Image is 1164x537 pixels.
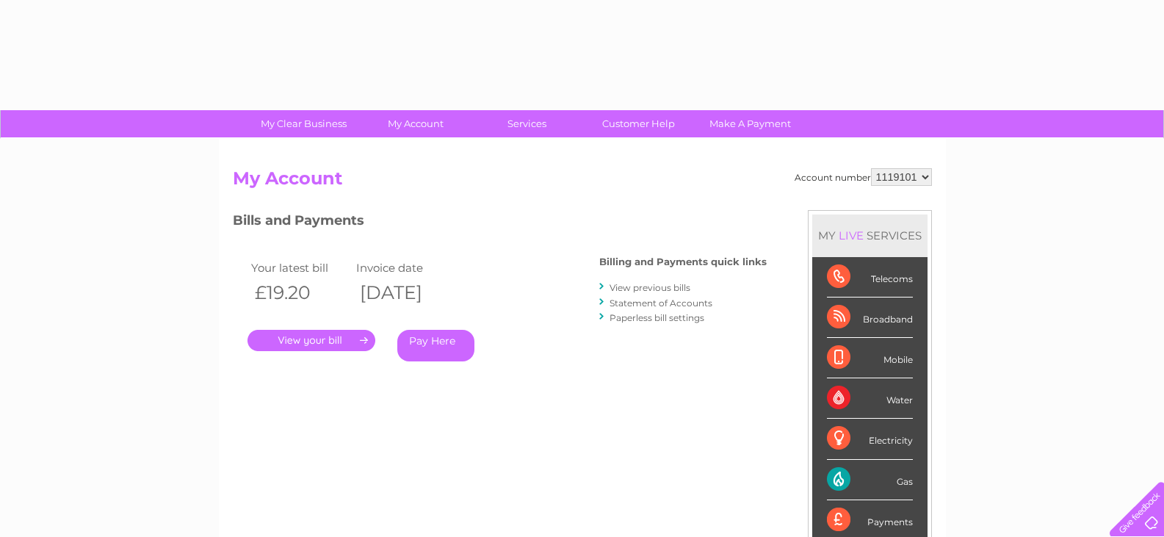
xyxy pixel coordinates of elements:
td: Your latest bill [247,258,353,278]
div: Water [827,378,913,419]
h2: My Account [233,168,932,196]
a: Customer Help [578,110,699,137]
a: My Clear Business [243,110,364,137]
a: . [247,330,375,351]
div: MY SERVICES [812,215,928,256]
th: £19.20 [247,278,353,308]
div: Electricity [827,419,913,459]
h4: Billing and Payments quick links [599,256,767,267]
a: Paperless bill settings [610,312,704,323]
th: [DATE] [353,278,458,308]
div: Broadband [827,298,913,338]
a: Statement of Accounts [610,298,712,309]
div: Telecoms [827,257,913,298]
div: Account number [795,168,932,186]
div: Gas [827,460,913,500]
div: Mobile [827,338,913,378]
a: Make A Payment [690,110,811,137]
h3: Bills and Payments [233,210,767,236]
td: Invoice date [353,258,458,278]
a: View previous bills [610,282,690,293]
a: My Account [355,110,476,137]
a: Services [466,110,588,137]
a: Pay Here [397,330,474,361]
div: LIVE [836,228,867,242]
